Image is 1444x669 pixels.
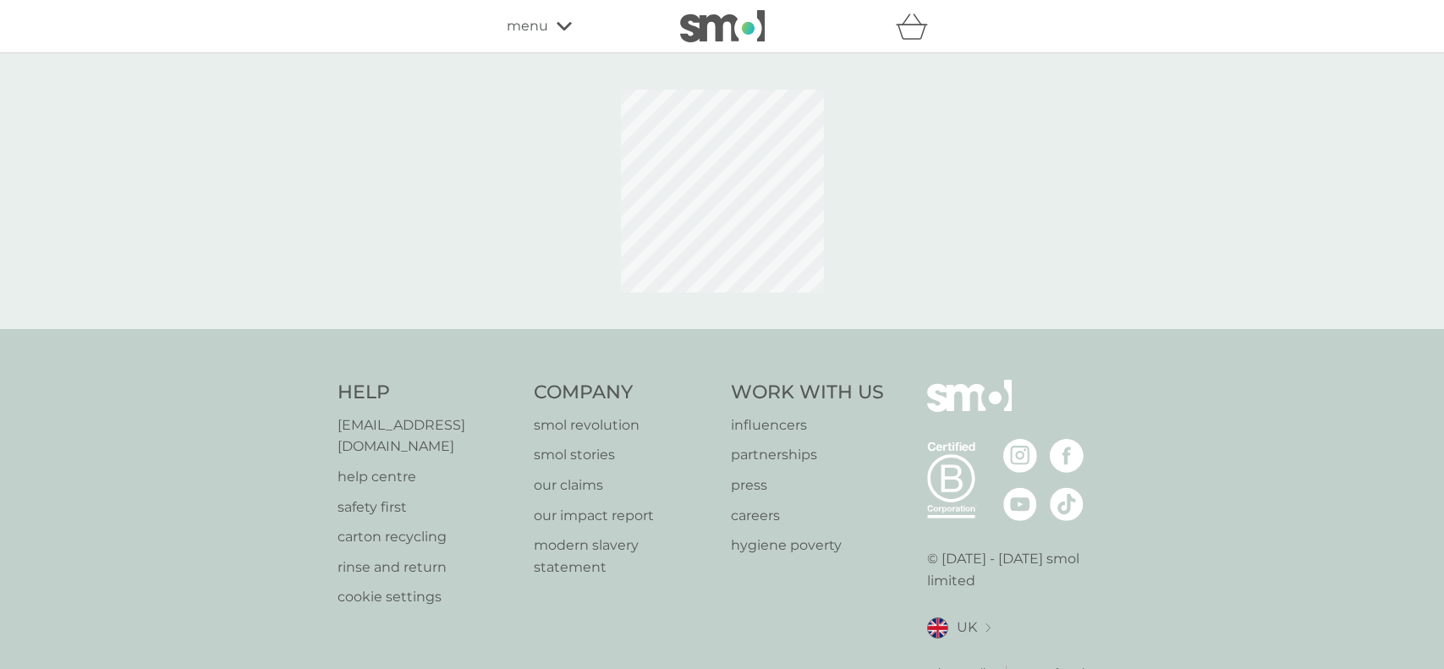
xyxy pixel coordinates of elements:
[534,444,714,466] a: smol stories
[927,617,948,639] img: UK flag
[731,474,884,496] a: press
[534,505,714,527] a: our impact report
[534,535,714,578] a: modern slavery statement
[1003,439,1037,473] img: visit the smol Instagram page
[534,380,714,406] h4: Company
[507,15,548,37] span: menu
[680,10,765,42] img: smol
[927,380,1012,437] img: smol
[338,586,518,608] a: cookie settings
[338,557,518,579] a: rinse and return
[338,526,518,548] a: carton recycling
[731,535,884,557] a: hygiene poverty
[338,466,518,488] a: help centre
[338,380,518,406] h4: Help
[1003,487,1037,521] img: visit the smol Youtube page
[534,414,714,436] a: smol revolution
[1050,487,1084,521] img: visit the smol Tiktok page
[731,380,884,406] h4: Work With Us
[731,414,884,436] a: influencers
[957,617,977,639] span: UK
[731,505,884,527] a: careers
[1050,439,1084,473] img: visit the smol Facebook page
[986,623,991,633] img: select a new location
[338,414,518,458] a: [EMAIL_ADDRESS][DOMAIN_NAME]
[338,496,518,518] a: safety first
[534,474,714,496] a: our claims
[927,548,1107,591] p: © [DATE] - [DATE] smol limited
[731,444,884,466] a: partnerships
[896,9,938,43] div: basket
